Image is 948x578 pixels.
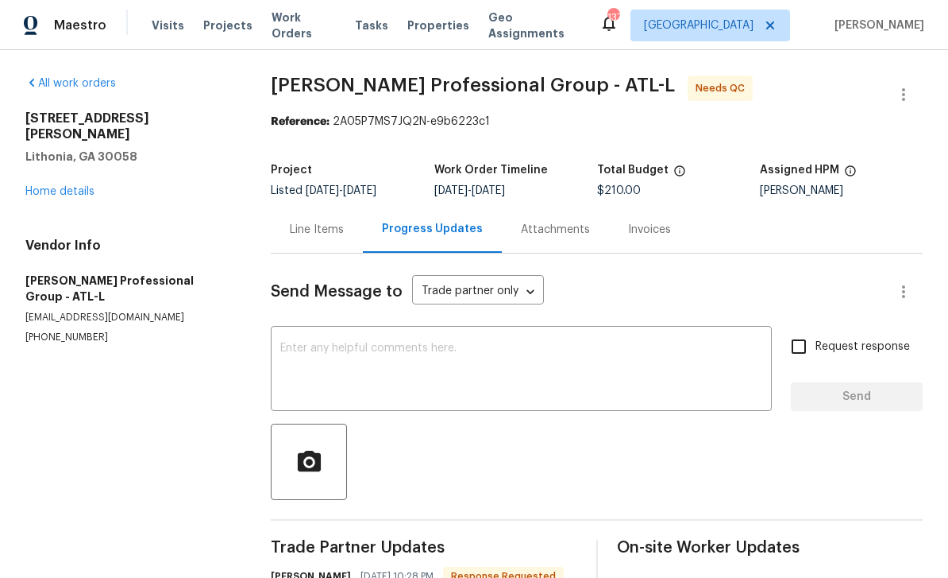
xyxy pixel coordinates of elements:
[25,238,233,254] h4: Vendor Info
[844,165,857,185] span: The hpm assigned to this work order.
[25,311,233,324] p: [EMAIL_ADDRESS][DOMAIN_NAME]
[828,17,924,33] span: [PERSON_NAME]
[760,185,923,196] div: [PERSON_NAME]
[607,10,619,25] div: 137
[271,76,675,95] span: [PERSON_NAME] Professional Group - ATL-L
[306,185,376,196] span: -
[628,222,671,238] div: Invoices
[271,284,403,300] span: Send Message to
[25,273,233,305] h5: [PERSON_NAME] Professional Group - ATL-L
[25,186,94,197] a: Home details
[696,80,751,96] span: Needs QC
[152,17,184,33] span: Visits
[412,279,544,305] div: Trade partner only
[434,165,548,176] h5: Work Order Timeline
[355,20,388,31] span: Tasks
[644,17,753,33] span: [GEOGRAPHIC_DATA]
[472,185,505,196] span: [DATE]
[434,185,468,196] span: [DATE]
[382,221,483,237] div: Progress Updates
[434,185,505,196] span: -
[271,185,376,196] span: Listed
[521,222,590,238] div: Attachments
[597,165,669,176] h5: Total Budget
[760,165,839,176] h5: Assigned HPM
[597,185,641,196] span: $210.00
[271,114,923,130] div: 2A05P7MS7JQ2N-e9b6223c1
[673,165,686,185] span: The total cost of line items that have been proposed by Opendoor. This sum includes line items th...
[306,185,339,196] span: [DATE]
[272,10,336,41] span: Work Orders
[617,540,923,556] span: On-site Worker Updates
[290,222,344,238] div: Line Items
[343,185,376,196] span: [DATE]
[271,540,576,556] span: Trade Partner Updates
[25,149,233,165] h5: Lithonia, GA 30058
[271,116,329,127] b: Reference:
[815,339,910,355] span: Request response
[488,10,580,41] span: Geo Assignments
[203,17,252,33] span: Projects
[25,331,233,344] p: [PHONE_NUMBER]
[54,17,106,33] span: Maestro
[407,17,469,33] span: Properties
[271,165,312,176] h5: Project
[25,111,233,142] h2: [STREET_ADDRESS][PERSON_NAME]
[25,78,116,89] a: All work orders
